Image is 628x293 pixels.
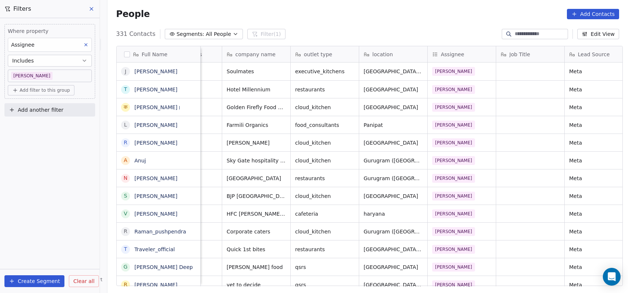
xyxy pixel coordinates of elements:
[364,246,423,253] span: [GEOGRAPHIC_DATA](NCR)
[496,46,564,62] div: Job Title
[578,51,610,58] span: Lead Source
[227,263,286,271] span: [PERSON_NAME] food
[134,140,177,146] a: [PERSON_NAME]
[227,104,286,111] span: Golden Firefly Food & Beverages Pvt Ltd
[432,138,475,147] span: [PERSON_NAME]
[124,281,127,289] div: R
[577,29,619,39] button: Edit View
[227,121,286,129] span: Farmili Organics
[116,30,156,38] span: 331 Contacts
[364,192,423,200] span: [GEOGRAPHIC_DATA]
[227,68,286,75] span: Soulmates
[432,263,475,272] span: [PERSON_NAME]
[432,174,475,183] span: [PERSON_NAME]
[295,157,354,164] span: cloud_kitchen
[295,104,354,111] span: cloud_kitchen
[227,192,286,200] span: BJP [GEOGRAPHIC_DATA]
[295,246,354,253] span: restaurants
[428,46,496,62] div: Assignee
[295,281,354,289] span: qsrs
[177,30,204,38] span: Segments:
[124,121,127,129] div: L
[364,157,423,164] span: Gurugram ([GEOGRAPHIC_DATA])
[123,174,127,182] div: N
[134,211,177,217] a: [PERSON_NAME]
[359,46,427,62] div: location
[432,103,475,112] span: [PERSON_NAME]
[295,121,354,129] span: food_consultants
[227,281,286,289] span: yet to decide
[295,210,354,218] span: cafeteria
[432,209,475,218] span: [PERSON_NAME]
[295,86,354,93] span: restaurants
[124,156,127,164] div: A
[124,103,127,111] div: क
[247,29,285,39] button: Filter(1)
[134,104,181,110] a: [PERSON_NAME]।
[364,210,423,218] span: haryana
[432,192,475,201] span: [PERSON_NAME]
[227,139,286,146] span: [PERSON_NAME]
[364,86,423,93] span: [GEOGRAPHIC_DATA]
[295,263,354,271] span: qsrs
[235,51,276,58] span: company name
[364,104,423,111] span: [GEOGRAPHIC_DATA]
[364,68,423,75] span: [GEOGRAPHIC_DATA](NCR)
[510,51,530,58] span: Job Title
[432,85,475,94] span: [PERSON_NAME]
[291,46,359,62] div: outlet type
[567,9,619,19] button: Add Contacts
[364,228,423,235] span: Gurugram ([GEOGRAPHIC_DATA])
[134,87,177,92] a: [PERSON_NAME]
[134,282,177,288] a: [PERSON_NAME]
[304,51,333,58] span: outlet type
[295,68,354,75] span: executive_kitchens
[441,51,464,58] span: Assignee
[68,277,102,283] span: Help & Support
[124,68,126,75] div: j
[432,227,475,236] span: [PERSON_NAME]
[364,139,423,146] span: [GEOGRAPHIC_DATA]
[295,175,354,182] span: restaurants
[124,85,127,93] div: T
[117,63,201,286] div: grid
[124,245,127,253] div: T
[124,228,127,235] div: R
[432,280,475,289] span: [PERSON_NAME]
[432,67,475,76] span: [PERSON_NAME]
[364,263,423,271] span: [GEOGRAPHIC_DATA]
[134,193,177,199] a: [PERSON_NAME]
[134,122,177,128] a: [PERSON_NAME]
[295,228,354,235] span: cloud_kitchen
[603,268,621,286] div: Open Intercom Messenger
[432,121,475,129] span: [PERSON_NAME]
[134,175,177,181] a: [PERSON_NAME]
[227,86,286,93] span: Hotel Millennium
[123,263,127,271] div: G
[117,46,200,62] div: Full Name
[124,192,127,200] div: S
[134,158,146,164] a: Anuj
[227,175,286,182] span: [GEOGRAPHIC_DATA]
[364,175,423,182] span: Gurugram ([GEOGRAPHIC_DATA])
[364,281,423,289] span: [GEOGRAPHIC_DATA](NCR)
[227,157,286,164] span: Sky Gate hospitality private LTD
[364,121,423,129] span: Panipat
[206,30,231,38] span: All People
[134,246,175,252] a: Traveler_official
[295,139,354,146] span: cloud_kitchen
[61,277,102,283] a: Help & Support
[142,51,168,58] span: Full Name
[227,228,286,235] span: Corporate caters
[134,229,186,235] a: Raman_pushpendra
[295,192,354,200] span: cloud_kitchen
[227,246,286,253] span: Quick 1st bites
[373,51,393,58] span: location
[116,9,150,20] span: People
[134,264,193,270] a: [PERSON_NAME] Deep
[227,210,286,218] span: HFC [PERSON_NAME] food court
[134,68,177,74] a: [PERSON_NAME]
[432,156,475,165] span: [PERSON_NAME]
[222,46,290,62] div: company name
[124,210,127,218] div: V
